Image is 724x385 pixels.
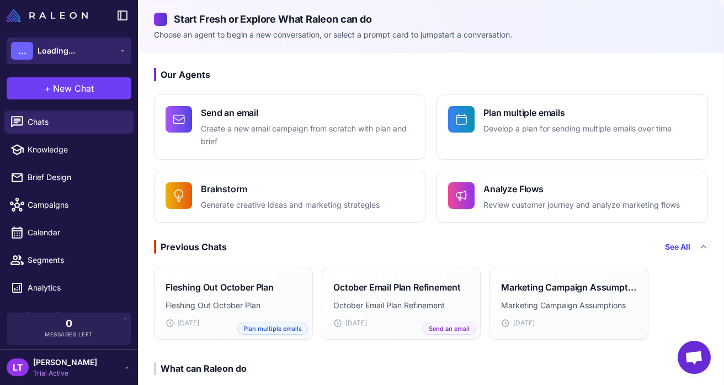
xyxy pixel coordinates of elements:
[201,182,380,196] h4: Brainstorm
[483,106,672,119] h4: Plan multiple emails
[166,281,274,294] h3: Fleshing Out October Plan
[501,318,637,328] div: [DATE]
[154,362,247,375] div: What can Raleon do
[333,299,469,312] p: October Email Plan Refinement
[166,318,301,328] div: [DATE]
[665,241,690,253] a: See All
[436,171,708,223] button: Analyze FlowsReview customer journey and analyze marketing flows
[4,110,134,134] a: Chats
[45,330,93,339] span: Messages Left
[154,171,425,223] button: BrainstormGenerate creative ideas and marketing strategies
[4,249,134,272] a: Segments
[501,281,637,294] h3: Marketing Campaign Assumptions
[7,9,92,22] a: Raleon Logo
[53,82,94,95] span: New Chat
[45,82,51,95] span: +
[38,45,75,57] span: Loading...
[28,309,125,321] span: Integrations
[154,29,708,41] p: Choose an agent to begin a new conversation, or select a prompt card to jumpstart a conversation.
[33,356,97,368] span: [PERSON_NAME]
[28,199,125,211] span: Campaigns
[154,12,708,27] h2: Start Fresh or Explore What Raleon can do
[166,299,301,312] p: Fleshing Out October Plan
[4,138,134,161] a: Knowledge
[28,144,125,156] span: Knowledge
[7,77,131,99] button: +New Chat
[33,368,97,378] span: Trial Active
[201,123,414,148] p: Create a new email campaign from scratch with plan and brief
[436,94,708,160] button: Plan multiple emailsDevelop a plan for sending multiple emails over time
[4,166,134,189] a: Brief Design
[201,199,380,212] p: Generate creative ideas and marketing strategies
[4,193,134,217] a: Campaigns
[28,171,125,183] span: Brief Design
[7,38,131,64] button: ...Loading...
[4,276,134,299] a: Analytics
[154,94,425,160] button: Send an emailCreate a new email campaign from scratch with plan and brief
[483,182,680,196] h4: Analyze Flows
[28,282,125,294] span: Analytics
[333,281,460,294] h3: October Email Plan Refinement
[28,226,125,239] span: Calendar
[154,240,227,254] div: Previous Chats
[7,358,29,376] div: LT
[7,9,88,22] img: Raleon Logo
[237,323,308,335] span: Plan multiple emails
[483,123,672,135] p: Develop a plan for sending multiple emails over time
[28,254,125,266] span: Segments
[201,106,414,119] h4: Send an email
[4,304,134,327] a: Integrations
[483,199,680,212] p: Review customer journey and analyze marketing flows
[11,42,33,60] div: ...
[678,341,711,374] div: Open chat
[28,116,125,128] span: Chats
[501,299,637,312] p: Marketing Campaign Assumptions
[154,68,708,81] h3: Our Agents
[4,221,134,244] a: Calendar
[333,318,469,328] div: [DATE]
[423,323,476,335] span: Send an email
[66,319,72,329] span: 0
